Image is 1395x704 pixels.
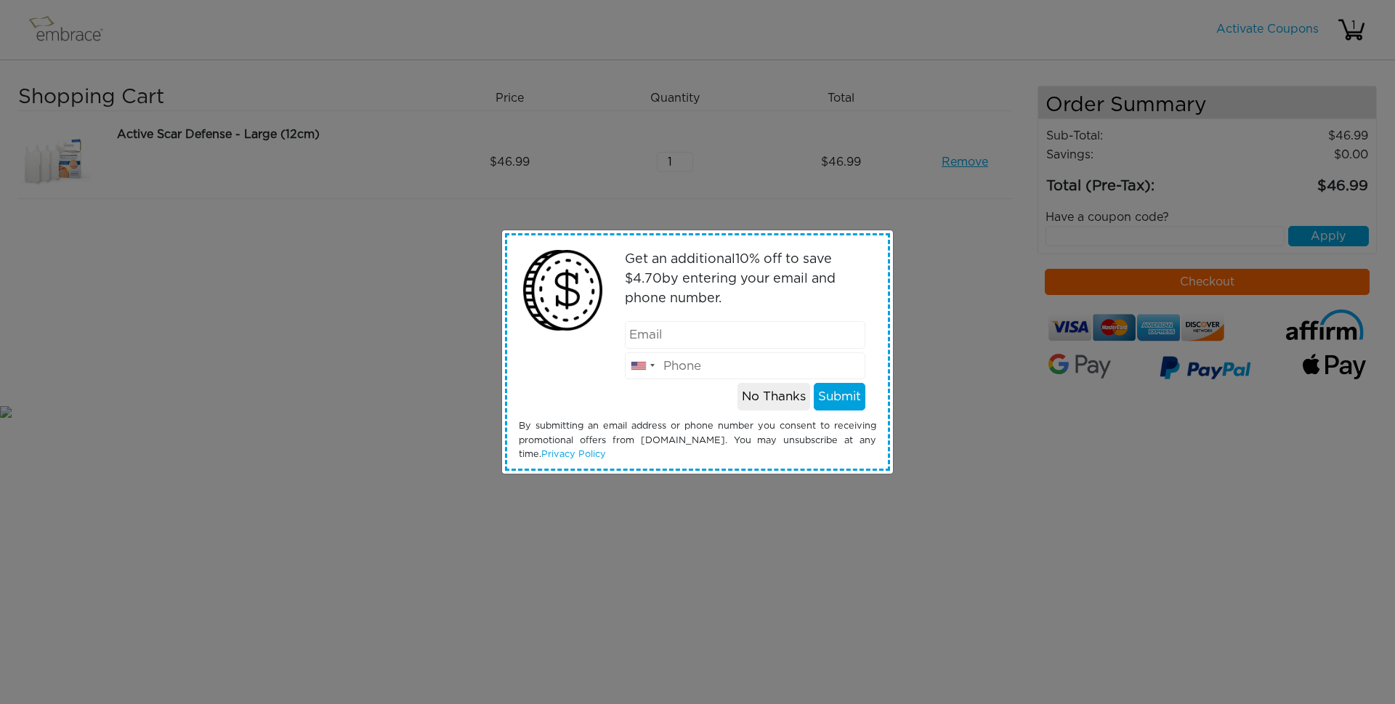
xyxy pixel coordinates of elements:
[633,272,662,286] span: 4.70
[541,450,606,459] a: Privacy Policy
[814,383,865,410] button: Submit
[625,321,866,349] input: Email
[515,243,610,338] img: money2.png
[735,253,749,266] span: 10
[508,419,887,461] div: By submitting an email address or phone number you consent to receiving promotional offers from [...
[737,383,810,410] button: No Thanks
[626,353,659,379] div: United States: +1
[625,250,866,309] p: Get an additional % off to save $ by entering your email and phone number.
[625,352,866,380] input: Phone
